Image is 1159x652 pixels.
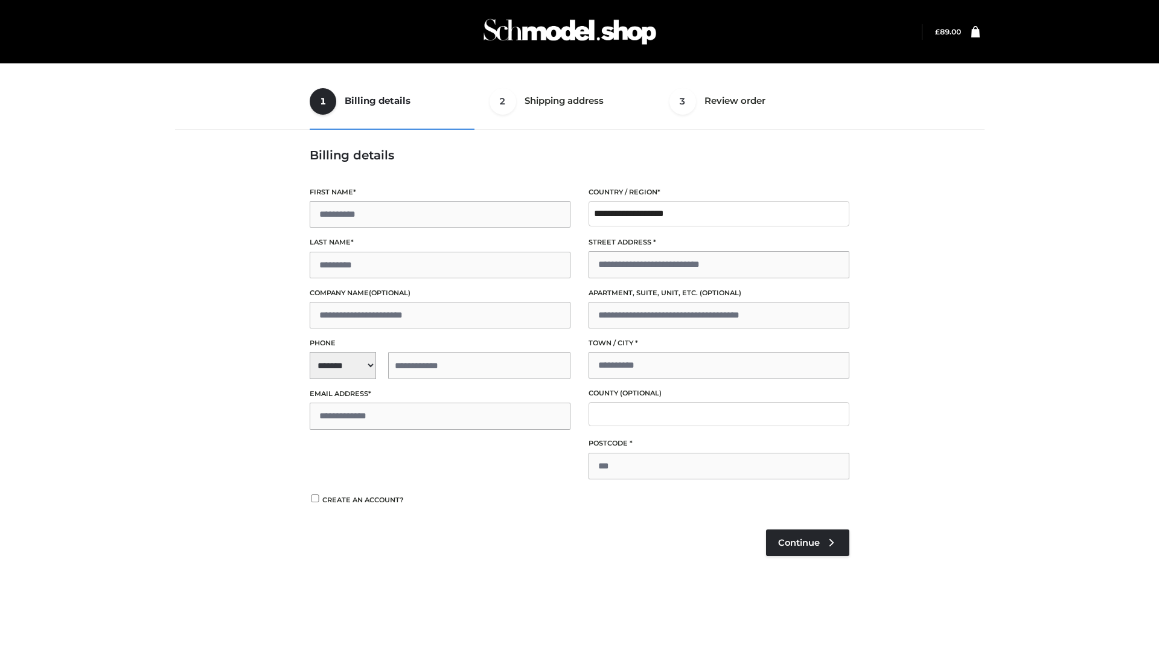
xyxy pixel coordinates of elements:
[778,537,820,548] span: Continue
[935,27,940,36] span: £
[589,388,849,399] label: County
[620,389,662,397] span: (optional)
[369,289,410,297] span: (optional)
[589,337,849,349] label: Town / City
[589,438,849,449] label: Postcode
[589,187,849,198] label: Country / Region
[700,289,741,297] span: (optional)
[589,287,849,299] label: Apartment, suite, unit, etc.
[310,187,570,198] label: First name
[310,287,570,299] label: Company name
[322,496,404,504] span: Create an account?
[935,27,961,36] bdi: 89.00
[310,148,849,162] h3: Billing details
[479,8,660,56] img: Schmodel Admin 964
[310,388,570,400] label: Email address
[310,337,570,349] label: Phone
[589,237,849,248] label: Street address
[766,529,849,556] a: Continue
[935,27,961,36] a: £89.00
[310,237,570,248] label: Last name
[310,494,321,502] input: Create an account?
